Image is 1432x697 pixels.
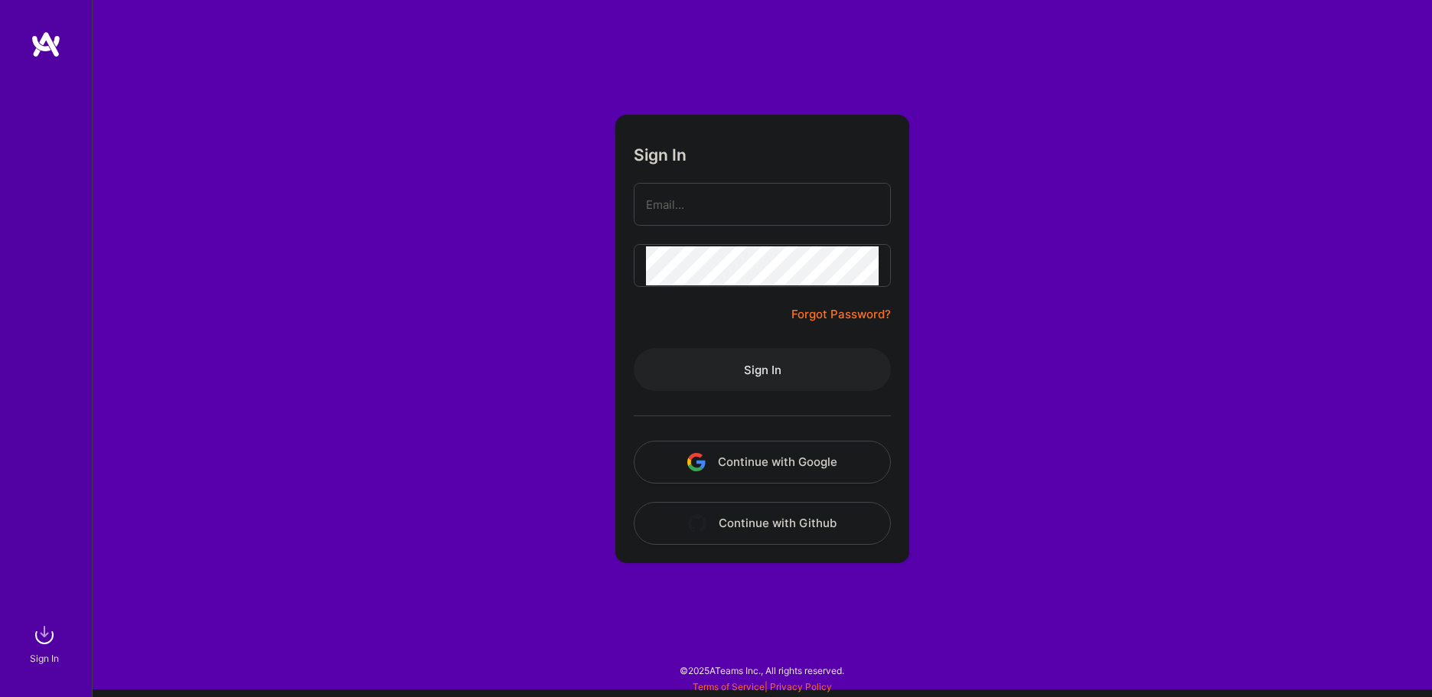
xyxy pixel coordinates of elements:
[770,681,832,692] a: Privacy Policy
[32,620,60,666] a: sign inSign In
[29,620,60,650] img: sign in
[693,681,832,692] span: |
[92,651,1432,689] div: © 2025 ATeams Inc., All rights reserved.
[687,453,706,471] img: icon
[688,514,706,533] img: icon
[646,185,879,224] input: Email...
[634,145,687,164] h3: Sign In
[31,31,61,58] img: logo
[634,441,891,484] button: Continue with Google
[693,681,765,692] a: Terms of Service
[30,650,59,666] div: Sign In
[791,305,891,324] a: Forgot Password?
[634,348,891,391] button: Sign In
[634,502,891,545] button: Continue with Github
